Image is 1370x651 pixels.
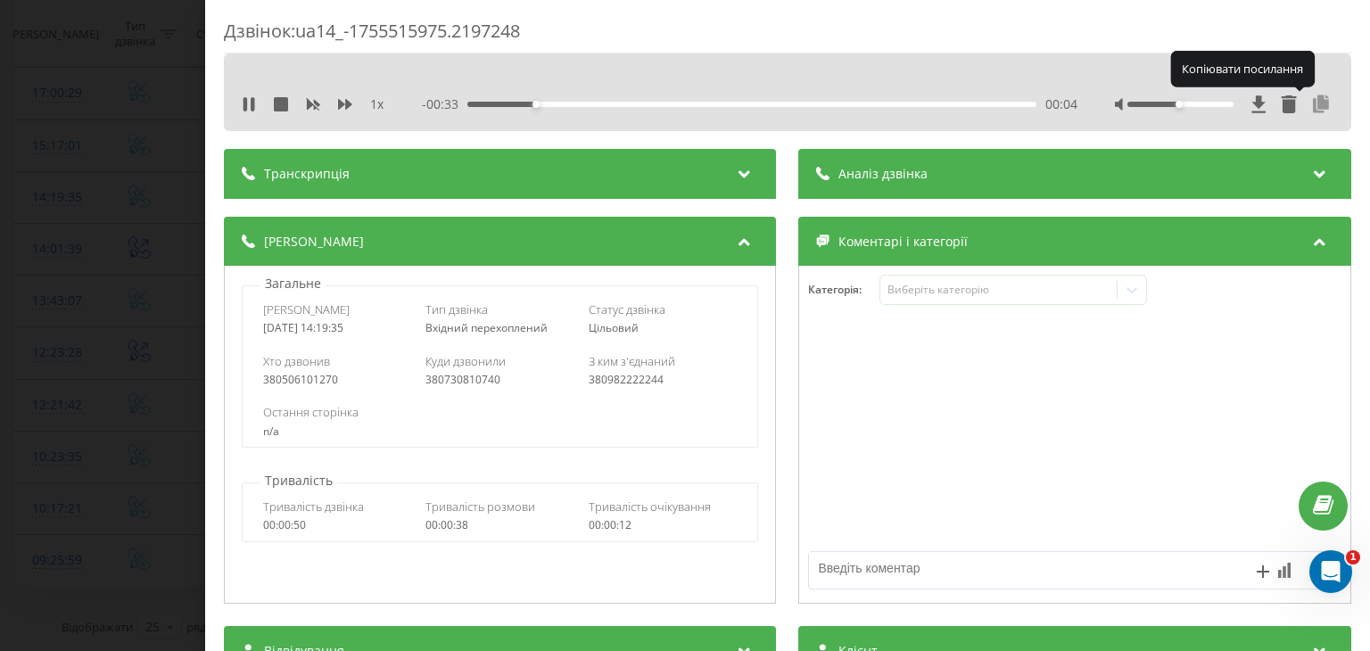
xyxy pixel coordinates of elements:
[263,353,330,369] span: Хто дзвонив
[426,374,575,386] div: 380730810740
[264,233,364,251] span: [PERSON_NAME]
[839,165,928,183] span: Аналіз дзвінка
[1309,550,1352,593] iframe: Intercom live chat
[589,353,675,369] span: З ким з'єднаний
[260,275,326,293] p: Загальне
[1170,51,1315,87] div: Копіювати посилання
[263,425,737,438] div: n/a
[263,374,412,386] div: 380506101270
[263,301,350,317] span: [PERSON_NAME]
[426,499,536,515] span: Тривалість розмови
[426,353,507,369] span: Куди дзвонили
[887,283,1110,297] div: Виберіть категорію
[1176,101,1183,108] div: Accessibility label
[839,233,969,251] span: Коментарі і категорії
[263,322,412,334] div: [DATE] 14:19:35
[589,519,738,532] div: 00:00:12
[589,301,665,317] span: Статус дзвінка
[263,519,412,532] div: 00:00:50
[1045,95,1077,113] span: 00:04
[260,472,337,490] p: Тривалість
[370,95,384,113] span: 1 x
[426,519,575,532] div: 00:00:38
[263,499,364,515] span: Тривалість дзвінка
[423,95,468,113] span: - 00:33
[426,301,489,317] span: Тип дзвінка
[589,320,639,335] span: Цільовий
[533,101,541,108] div: Accessibility label
[224,19,1351,54] div: Дзвінок : ua14_-1755515975.2197248
[264,165,350,183] span: Транскрипція
[263,404,359,420] span: Остання сторінка
[589,499,711,515] span: Тривалість очікування
[1346,550,1360,564] span: 1
[589,374,738,386] div: 380982222244
[426,320,549,335] span: Вхідний перехоплений
[809,284,880,296] h4: Категорія :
